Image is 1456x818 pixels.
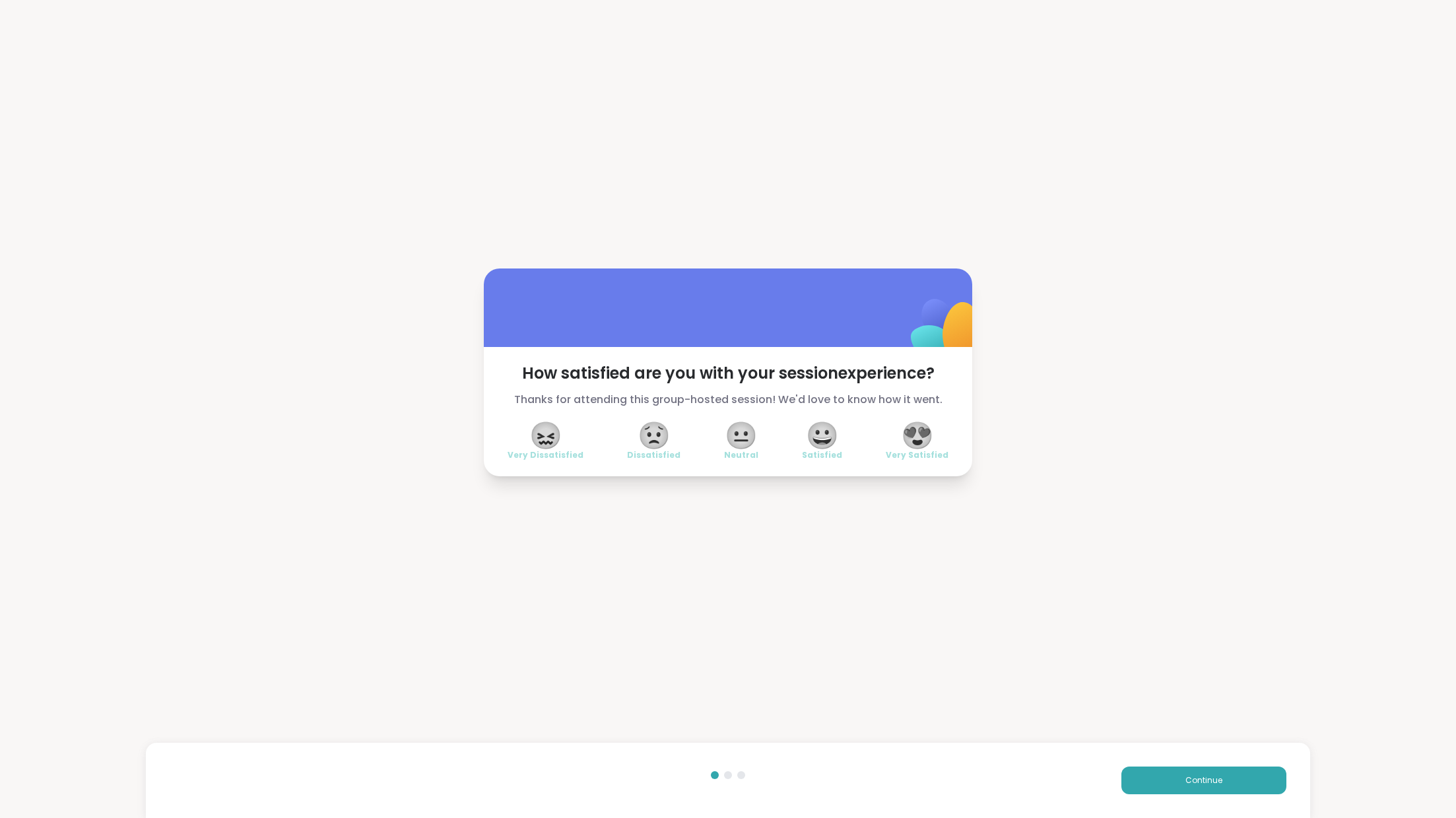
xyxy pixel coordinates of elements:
img: ShareWell Logomark [880,265,1011,396]
span: 😟 [638,424,671,447]
span: 😐 [725,424,758,447]
span: 😍 [901,424,934,447]
span: Continue [1185,774,1222,786]
span: 😖 [529,424,562,447]
button: Continue [1121,767,1286,794]
span: Satisfied [802,450,842,460]
span: Very Satisfied [886,450,948,460]
span: 😀 [806,424,839,447]
span: Neutral [724,450,758,460]
span: Thanks for attending this group-hosted session! We'd love to know how it went. [508,392,948,408]
span: Very Dissatisfied [508,450,583,460]
span: How satisfied are you with your session experience? [508,363,948,384]
span: Dissatisfied [627,450,680,460]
